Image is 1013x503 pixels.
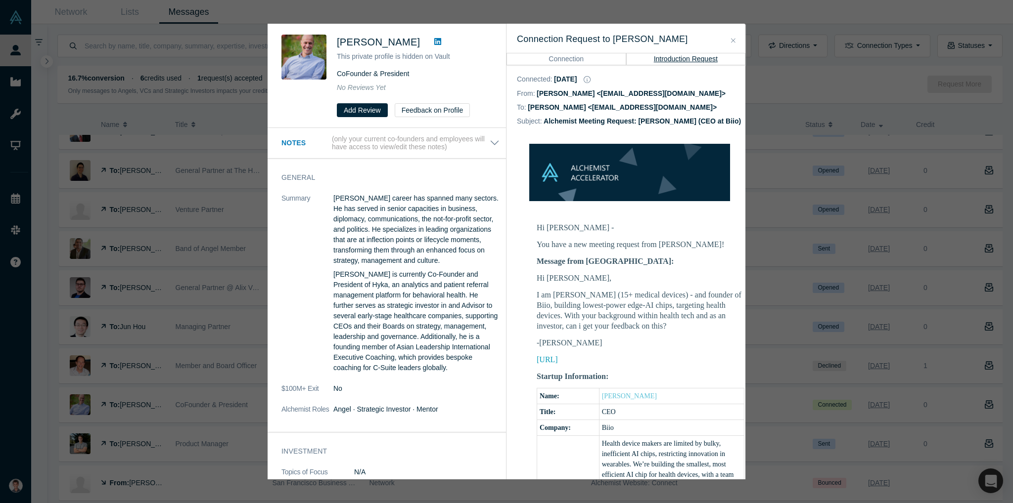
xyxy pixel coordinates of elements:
[281,172,486,183] h3: General
[528,103,717,111] dd: [PERSON_NAME] <[EMAIL_ADDRESS][DOMAIN_NAME]>
[337,70,409,78] span: CoFounder & President
[333,193,500,266] p: [PERSON_NAME] career has spanned many sectors. He has served in senior capacities in business, di...
[281,383,333,404] dt: $100M+ Exit
[537,89,726,97] dd: [PERSON_NAME] <[EMAIL_ADDRESS][DOMAIN_NAME]>
[337,37,420,47] span: [PERSON_NAME]
[337,103,388,117] button: Add Review
[537,337,744,348] p: -[PERSON_NAME]
[537,273,744,283] p: Hi [PERSON_NAME],
[337,84,386,91] span: No Reviews Yet
[281,446,486,457] h3: Investment
[599,420,744,436] td: Biio
[333,269,500,373] p: [PERSON_NAME] is currently Co-Founder and President of Hyka, an analytics and patient referral ma...
[506,53,626,65] button: Connection
[333,404,500,415] dd: Angel · Strategic Investor · Mentor
[537,239,744,250] p: You have a new meeting request from [PERSON_NAME]!
[332,135,490,152] p: (only your current co-founders and employees will have access to view/edit these notes)
[728,35,738,46] button: Close
[281,138,330,148] h3: Notes
[354,467,500,477] dd: N/A
[281,193,333,383] dt: Summary
[395,103,470,117] button: Feedback on Profile
[544,117,741,125] dd: Alchemist Meeting Request: [PERSON_NAME] (CEO at Biio)
[529,144,730,202] img: banner-small-topicless.png
[537,355,558,364] a: [URL]
[599,404,744,420] td: CEO
[281,467,354,488] dt: Topics of Focus
[540,408,555,416] b: Title:
[540,392,559,400] b: Name:
[281,404,333,425] dt: Alchemist Roles
[537,222,744,233] p: Hi [PERSON_NAME] -
[626,53,746,65] button: Introduction Request
[517,33,735,46] h3: Connection Request to [PERSON_NAME]
[537,257,674,265] b: Message from [GEOGRAPHIC_DATA]:
[537,290,744,331] p: I am [PERSON_NAME] (15+ medical devices) - and founder of Biio, building lowest-power edge-AI chi...
[517,88,535,99] dt: From:
[602,392,657,400] a: [PERSON_NAME]
[554,75,577,83] dd: [DATE]
[517,74,553,84] dt: Connected :
[281,135,500,152] button: Notes (only your current co-founders and employees will have access to view/edit these notes)
[517,102,526,113] dt: To:
[537,372,608,380] b: Startup Information:
[337,51,492,62] p: This private profile is hidden on Vault
[333,383,500,394] dd: No
[281,35,326,80] img: Jason Shaplen's Profile Image
[517,116,542,126] dt: Subject:
[540,424,571,431] b: Company:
